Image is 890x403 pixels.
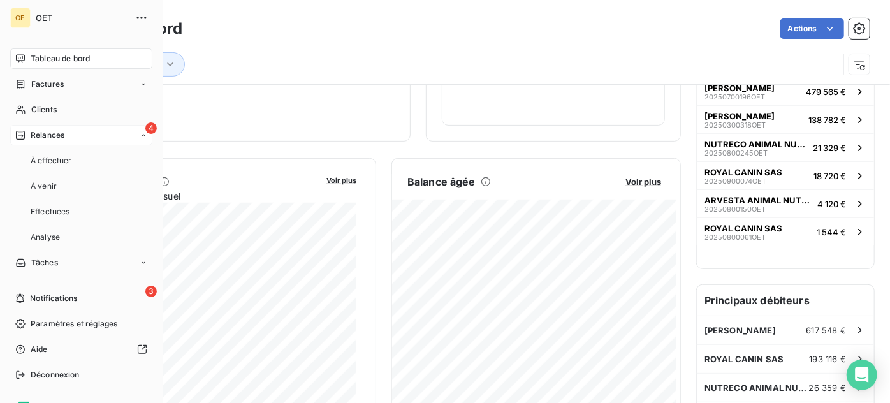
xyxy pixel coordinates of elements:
[31,257,58,268] span: Tâches
[323,174,360,186] button: Voir plus
[31,180,57,192] span: À venir
[31,369,80,381] span: Déconnexion
[697,133,874,161] button: NUTRECO ANIMAL NUTRITION IBERI20250800245OET21 329 €
[31,104,57,115] span: Clients
[697,161,874,189] button: ROYAL CANIN SAS20250900074OET18 720 €
[72,189,317,203] span: Chiffre d'affaires mensuel
[847,360,877,390] div: Open Intercom Messenger
[704,83,775,93] span: [PERSON_NAME]
[31,206,70,217] span: Effectuées
[809,383,846,393] span: 26 359 €
[326,176,356,185] span: Voir plus
[810,354,846,364] span: 193 116 €
[30,293,77,304] span: Notifications
[31,129,64,141] span: Relances
[145,122,157,134] span: 4
[145,286,157,297] span: 3
[31,318,117,330] span: Paramètres et réglages
[625,177,661,187] span: Voir plus
[704,149,768,157] span: 20250800245OET
[36,13,128,23] span: OET
[697,77,874,105] button: [PERSON_NAME]20250700196OET479 565 €
[31,344,48,355] span: Aide
[697,189,874,217] button: ARVESTA ANIMAL NUTRITION BV20250800150OET4 120 €
[780,18,844,39] button: Actions
[31,78,64,90] span: Factures
[697,285,874,316] h6: Principaux débiteurs
[31,53,90,64] span: Tableau de bord
[704,325,776,335] span: [PERSON_NAME]
[704,93,765,101] span: 20250700196OET
[704,223,782,233] span: ROYAL CANIN SAS
[813,143,846,153] span: 21 329 €
[704,139,808,149] span: NUTRECO ANIMAL NUTRITION IBERI
[704,233,766,241] span: 20250800061OET
[407,174,476,189] h6: Balance âgée
[808,115,846,125] span: 138 782 €
[813,171,846,181] span: 18 720 €
[704,167,782,177] span: ROYAL CANIN SAS
[622,176,665,187] button: Voir plus
[806,87,846,97] span: 479 565 €
[704,205,766,213] span: 20250800150OET
[704,177,766,185] span: 20250900074OET
[806,325,846,335] span: 617 548 €
[10,8,31,28] div: OE
[31,231,60,243] span: Analyse
[817,227,846,237] span: 1 544 €
[704,354,784,364] span: ROYAL CANIN SAS
[697,105,874,133] button: [PERSON_NAME]20250300318OET138 782 €
[704,111,775,121] span: [PERSON_NAME]
[31,155,72,166] span: À effectuer
[10,339,152,360] a: Aide
[697,217,874,245] button: ROYAL CANIN SAS20250800061OET1 544 €
[704,383,809,393] span: NUTRECO ANIMAL NUTRITION IBERI
[704,121,766,129] span: 20250300318OET
[704,195,812,205] span: ARVESTA ANIMAL NUTRITION BV
[817,199,846,209] span: 4 120 €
